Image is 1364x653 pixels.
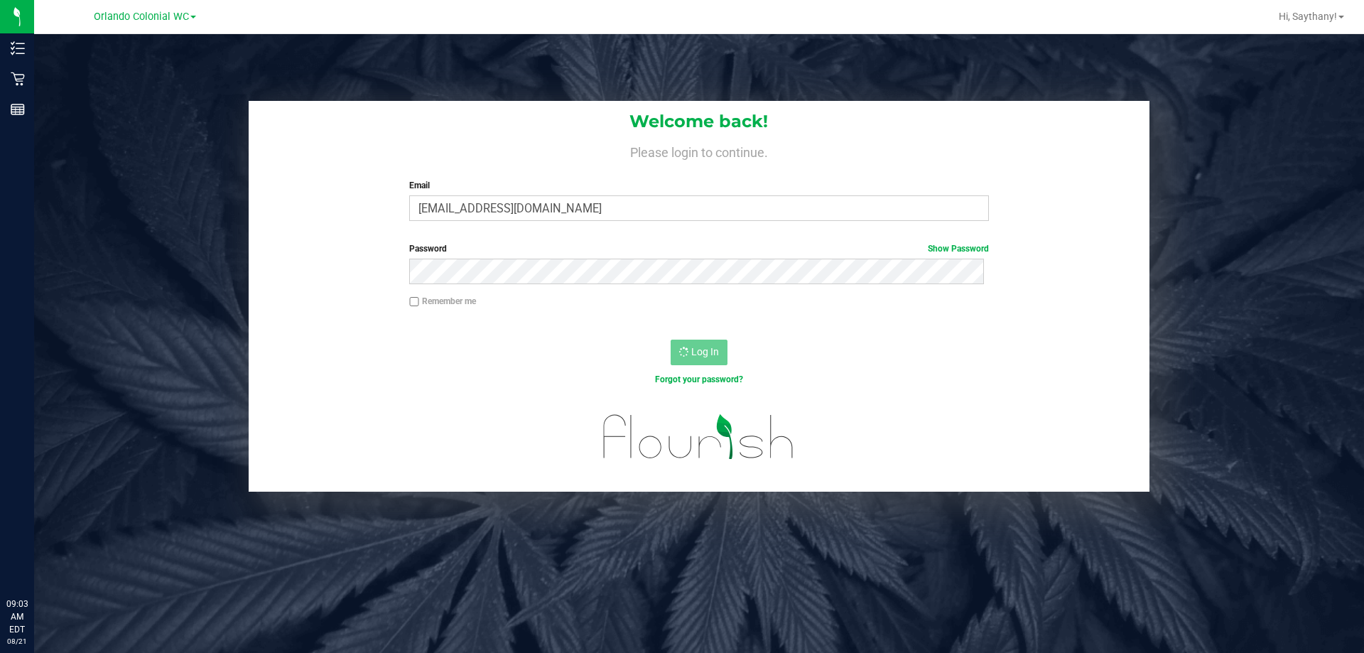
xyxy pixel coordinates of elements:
[671,340,727,365] button: Log In
[249,112,1149,131] h1: Welcome back!
[409,244,447,254] span: Password
[691,346,719,357] span: Log In
[655,374,743,384] a: Forgot your password?
[6,636,28,647] p: 08/21
[6,598,28,636] p: 09:03 AM EDT
[11,102,25,117] inline-svg: Reports
[1279,11,1337,22] span: Hi, Saythany!
[11,41,25,55] inline-svg: Inventory
[928,244,989,254] a: Show Password
[409,295,476,308] label: Remember me
[94,11,189,23] span: Orlando Colonial WC
[249,142,1149,159] h4: Please login to continue.
[409,179,988,192] label: Email
[409,297,419,307] input: Remember me
[11,72,25,86] inline-svg: Retail
[586,401,811,473] img: flourish_logo.svg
